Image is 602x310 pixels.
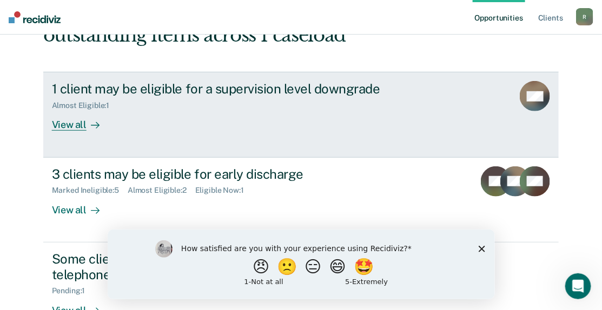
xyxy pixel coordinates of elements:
[565,273,591,299] iframe: Intercom live chat
[52,101,118,110] div: Almost Eligible : 1
[195,186,253,195] div: Eligible Now : 1
[52,81,432,97] div: 1 client may be eligible for a supervision level downgrade
[52,195,113,216] div: View all
[43,158,559,242] a: 3 clients may be eligible for early dischargeMarked Ineligible:5Almost Eligible:2Eligible Now:1Vi...
[9,11,61,23] img: Recidiviz
[128,186,195,195] div: Almost Eligible : 2
[52,286,94,295] div: Pending : 1
[108,230,495,299] iframe: Survey by Kim from Recidiviz
[52,166,432,182] div: 3 clients may be eligible for early discharge
[576,8,593,25] button: R
[43,72,559,157] a: 1 client may be eligible for a supervision level downgradeAlmost Eligible:1View all
[52,251,432,282] div: Some clients may be eligible for downgrade to a minimum telephone reporting
[43,2,456,46] div: Hi, [PERSON_NAME]. We’ve found some outstanding items across 1 caseload
[52,110,113,131] div: View all
[52,186,128,195] div: Marked Ineligible : 5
